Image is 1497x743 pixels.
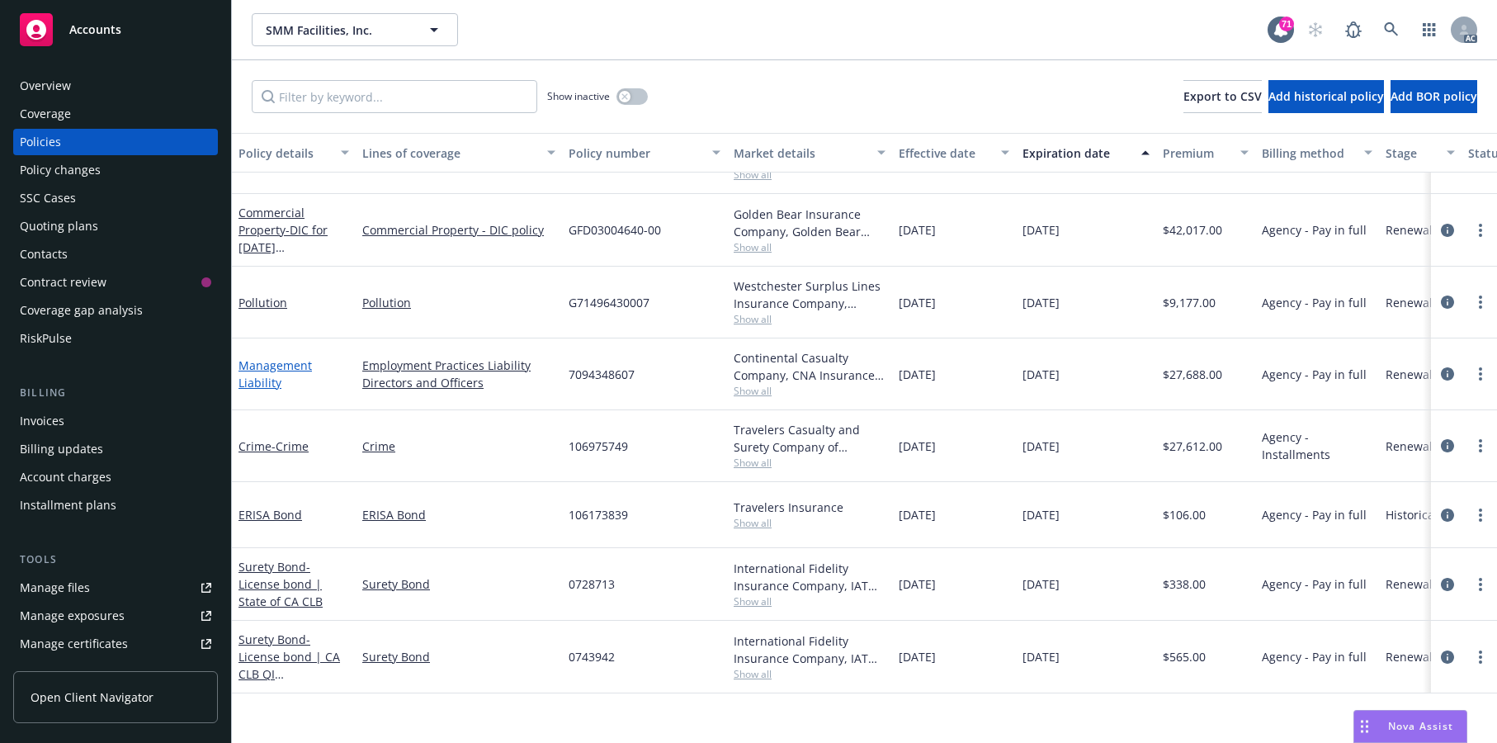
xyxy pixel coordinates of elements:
span: Add historical policy [1268,88,1384,104]
span: Agency - Pay in full [1262,648,1367,665]
span: [DATE] [899,575,936,593]
button: Nova Assist [1353,710,1467,743]
div: Invoices [20,408,64,434]
span: $9,177.00 [1163,294,1216,311]
div: Market details [734,144,867,162]
div: Quoting plans [20,213,98,239]
div: RiskPulse [20,325,72,352]
span: Renewal [1386,221,1433,239]
button: Market details [727,133,892,173]
div: SSC Cases [20,185,76,211]
a: more [1471,575,1490,594]
div: Policy number [569,144,702,162]
span: Agency - Installments [1262,428,1372,463]
a: Manage certificates [13,631,218,657]
span: G71496430007 [569,294,649,311]
span: Agency - Pay in full [1262,221,1367,239]
span: Add BOR policy [1391,88,1477,104]
div: Tools [13,551,218,568]
span: [DATE] [899,221,936,239]
span: [DATE] [1022,294,1060,311]
a: Commercial Property - DIC policy [362,221,555,239]
div: Travelers Casualty and Surety Company of America, Travelers Insurance [734,421,885,456]
a: Surety Bond [238,632,340,699]
a: ERISA Bond [362,506,555,523]
a: Search [1375,13,1408,46]
div: Travelers Insurance [734,499,885,516]
button: Policy number [562,133,727,173]
div: Billing method [1262,144,1354,162]
a: Accounts [13,7,218,53]
span: Historical [1386,506,1438,523]
span: 106173839 [569,506,628,523]
div: Lines of coverage [362,144,537,162]
a: Policies [13,129,218,155]
a: Coverage gap analysis [13,297,218,324]
span: 0728713 [569,575,615,593]
span: [DATE] [1022,575,1060,593]
a: Switch app [1413,13,1446,46]
div: Billing updates [20,436,103,462]
a: Policy changes [13,157,218,183]
span: SMM Facilities, Inc. [266,21,408,39]
span: [DATE] [1022,221,1060,239]
div: Continental Casualty Company, CNA Insurance, Amwins [734,349,885,384]
span: - Crime [272,438,309,454]
button: Add BOR policy [1391,80,1477,113]
a: Surety Bond [238,559,323,609]
button: Lines of coverage [356,133,562,173]
div: Expiration date [1022,144,1131,162]
a: Surety Bond [362,648,555,665]
input: Filter by keyword... [252,80,537,113]
div: Installment plans [20,492,116,518]
a: more [1471,220,1490,240]
a: Directors and Officers [362,374,555,391]
span: - License bond | State of CA CLB [238,559,323,609]
a: Report a Bug [1337,13,1370,46]
a: Surety Bond [362,575,555,593]
span: 7094348607 [569,366,635,383]
span: Agency - Pay in full [1262,575,1367,593]
div: Westchester Surplus Lines Insurance Company, Chubb Group, CRC Group [734,277,885,312]
a: SSC Cases [13,185,218,211]
a: Invoices [13,408,218,434]
div: Overview [20,73,71,99]
span: Nova Assist [1388,719,1453,733]
a: circleInformation [1438,292,1457,312]
a: Manage exposures [13,603,218,629]
span: GFD03004640-00 [569,221,661,239]
span: Show all [734,240,885,254]
a: more [1471,505,1490,525]
div: Contacts [20,241,68,267]
button: Add historical policy [1268,80,1384,113]
a: Billing updates [13,436,218,462]
a: more [1471,292,1490,312]
a: Manage files [13,575,218,601]
button: Premium [1156,133,1255,173]
a: Pollution [362,294,555,311]
span: 0743942 [569,648,615,665]
a: circleInformation [1438,364,1457,384]
div: International Fidelity Insurance Company, IAT Insurance Group [734,632,885,667]
div: 71 [1279,17,1294,31]
span: [DATE] [899,648,936,665]
a: Contract review [13,269,218,296]
div: Billing [13,385,218,401]
button: Export to CSV [1183,80,1262,113]
span: Show all [734,667,885,681]
span: [DATE] [899,438,936,455]
span: [DATE] [1022,438,1060,455]
span: [DATE] [899,366,936,383]
span: [DATE] [899,294,936,311]
span: Show all [734,594,885,608]
a: more [1471,647,1490,667]
div: Contract review [20,269,106,296]
span: $565.00 [1163,648,1206,665]
a: Employment Practices Liability [362,357,555,374]
span: Show all [734,456,885,470]
span: [DATE] [1022,366,1060,383]
div: Account charges [20,464,111,490]
span: Open Client Navigator [31,689,153,706]
span: Export to CSV [1183,88,1262,104]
